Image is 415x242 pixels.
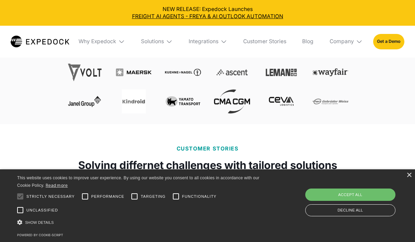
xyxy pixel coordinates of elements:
a: Powered by cookie-script [17,233,63,237]
div: Decline all [305,204,396,216]
div: Close [406,173,412,178]
a: Read more [46,183,68,188]
span: Strictly necessary [26,194,75,199]
span: Performance [91,194,125,199]
div: Why Expedock [79,38,116,45]
a: Get a Demo [373,34,404,49]
div: Company [324,26,368,58]
span: Unclassified [26,207,58,213]
div: Why Expedock [73,26,130,58]
p: CUSTOMER STORIES [177,145,239,153]
strong: Solving differnet challenges with tailored solutions [78,158,337,173]
a: FREIGHT AI AGENTS - FREYA & AI OUTLOOK AUTOMATION [5,13,410,20]
div: Solutions [141,38,164,45]
span: Targeting [141,194,165,199]
a: Blog [297,26,319,58]
a: Customer Stories [238,26,292,58]
div: Solutions [135,26,178,58]
span: Show details [25,220,54,225]
div: NEW RELEASE: Expedock Launches [5,5,410,20]
div: Integrations [183,26,232,58]
div: Company [330,38,354,45]
span: This website uses cookies to improve user experience. By using our website you consent to all coo... [17,176,259,188]
iframe: Chat Widget [381,209,415,242]
div: Accept all [305,189,396,201]
span: Functionality [182,194,216,199]
div: Integrations [189,38,218,45]
div: Show details [17,218,265,227]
